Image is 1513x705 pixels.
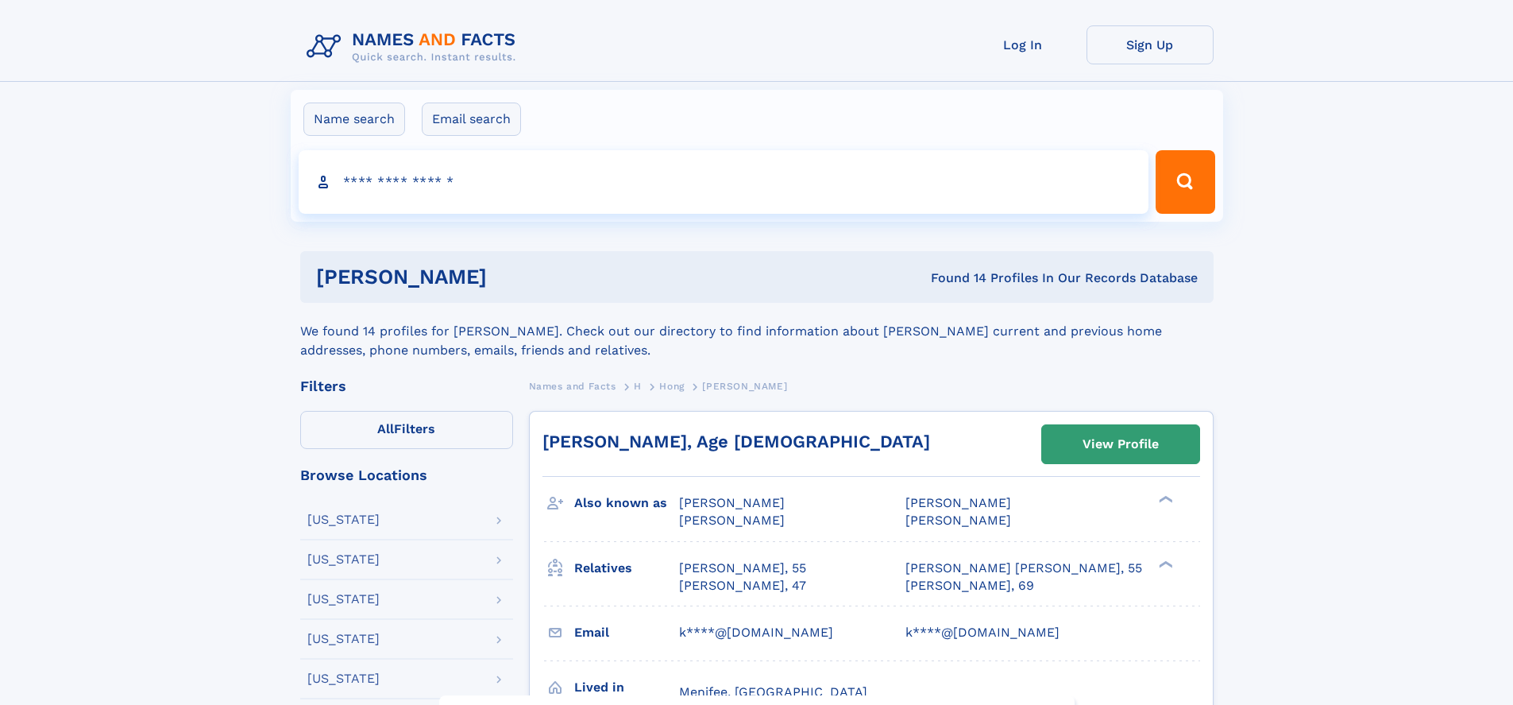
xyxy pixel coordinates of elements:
span: [PERSON_NAME] [679,513,785,528]
div: [US_STATE] [307,633,380,645]
a: Log In [959,25,1087,64]
a: [PERSON_NAME], 55 [679,560,806,577]
span: All [377,421,394,436]
a: Sign Up [1087,25,1214,64]
div: ❯ [1155,559,1174,569]
span: [PERSON_NAME] [679,495,785,510]
div: View Profile [1083,426,1159,463]
span: [PERSON_NAME] [905,495,1011,510]
label: Email search [422,103,521,136]
img: Logo Names and Facts [300,25,529,68]
a: [PERSON_NAME], Age [DEMOGRAPHIC_DATA] [542,432,930,451]
button: Search Button [1156,150,1214,214]
a: [PERSON_NAME], 47 [679,577,806,595]
div: Filters [300,379,513,393]
label: Filters [300,411,513,449]
a: Names and Facts [529,376,616,396]
a: [PERSON_NAME], 69 [905,577,1034,595]
div: [US_STATE] [307,553,380,566]
span: [PERSON_NAME] [702,381,787,392]
div: Browse Locations [300,468,513,482]
h3: Email [574,619,679,646]
div: [US_STATE] [307,513,380,526]
span: [PERSON_NAME] [905,513,1011,528]
a: [PERSON_NAME] [PERSON_NAME], 55 [905,560,1142,577]
div: ❯ [1155,494,1174,505]
a: View Profile [1042,425,1199,463]
div: Found 14 Profiles In Our Records Database [708,269,1198,287]
a: Hong [659,376,684,396]
label: Name search [303,103,405,136]
span: Hong [659,381,684,392]
a: H [634,376,642,396]
h3: Lived in [574,674,679,701]
h3: Also known as [574,490,679,517]
div: We found 14 profiles for [PERSON_NAME]. Check out our directory to find information about [PERSON... [300,303,1214,360]
div: [US_STATE] [307,593,380,606]
h1: [PERSON_NAME] [316,267,709,287]
div: [US_STATE] [307,672,380,685]
input: search input [299,150,1149,214]
h3: Relatives [574,555,679,582]
span: Menifee, [GEOGRAPHIC_DATA] [679,684,867,699]
span: H [634,381,642,392]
